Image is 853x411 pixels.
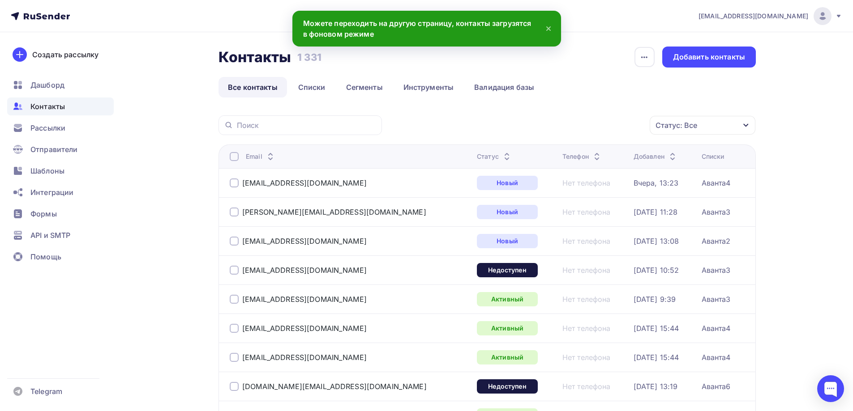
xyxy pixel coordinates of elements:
a: Активный [477,292,538,306]
a: [EMAIL_ADDRESS][DOMAIN_NAME] [242,295,367,304]
div: Добавить контакты [673,52,745,62]
span: Шаблоны [30,165,64,176]
a: [DATE] 13:19 [634,382,678,391]
a: Нет телефона [562,382,611,391]
span: Дашборд [30,80,64,90]
a: [EMAIL_ADDRESS][DOMAIN_NAME] [699,7,842,25]
span: API и SMTP [30,230,70,241]
div: Создать рассылку [32,49,99,60]
a: Активный [477,350,538,364]
a: Аванта3 [702,266,731,275]
div: Добавлен [634,152,678,161]
a: [EMAIL_ADDRESS][DOMAIN_NAME] [242,353,367,362]
a: Контакты [7,97,114,115]
a: Нет телефона [562,295,611,304]
span: [EMAIL_ADDRESS][DOMAIN_NAME] [699,12,808,21]
span: Рассылки [30,123,65,133]
span: Контакты [30,101,65,112]
span: Telegram [30,386,62,397]
a: [DOMAIN_NAME][EMAIL_ADDRESS][DOMAIN_NAME] [242,382,427,391]
a: Аванта3 [702,208,731,216]
span: Помощь [30,251,61,262]
a: Недоступен [477,379,538,394]
a: Новый [477,234,538,248]
a: [EMAIL_ADDRESS][DOMAIN_NAME] [242,324,367,333]
a: Новый [477,205,538,219]
div: Списки [702,152,724,161]
span: Отправители [30,144,78,155]
input: Поиск [237,120,377,130]
a: Аванта2 [702,237,731,246]
a: [EMAIL_ADDRESS][DOMAIN_NAME] [242,237,367,246]
a: [PERSON_NAME][EMAIL_ADDRESS][DOMAIN_NAME] [242,208,426,216]
div: Аванта3 [702,295,731,304]
button: Статус: Все [649,115,756,135]
a: Недоступен [477,263,538,277]
a: [DATE] 11:28 [634,208,678,216]
span: Интеграции [30,187,73,198]
a: [EMAIL_ADDRESS][DOMAIN_NAME] [242,178,367,187]
a: Нет телефона [562,324,611,333]
a: Нет телефона [562,266,611,275]
a: Списки [289,77,335,97]
a: [DATE] 9:39 [634,295,676,304]
a: [EMAIL_ADDRESS][DOMAIN_NAME] [242,266,367,275]
a: Аванта4 [702,324,731,333]
a: Вчера, 13:23 [634,178,679,187]
a: Активный [477,321,538,335]
div: Телефон [562,152,602,161]
a: [DATE] 15:44 [634,324,679,333]
a: Аванта4 [702,353,731,362]
a: Формы [7,205,114,223]
a: Рассылки [7,119,114,137]
a: Нет телефона [562,208,611,216]
a: Нет телефона [562,178,611,187]
a: Дашборд [7,76,114,94]
span: Формы [30,208,57,219]
a: Нет телефона [562,237,611,246]
div: Статус: Все [656,120,697,131]
a: [DATE] 10:52 [634,266,679,275]
div: Email [246,152,276,161]
a: [DATE] 15:44 [634,353,679,362]
a: Все контакты [219,77,287,97]
a: Аванта6 [702,382,731,391]
div: Аванта4 [702,178,731,187]
a: Шаблоны [7,162,114,180]
a: Новый [477,176,538,190]
div: Статус [477,152,512,161]
a: Сегменты [337,77,392,97]
a: Нет телефона [562,353,611,362]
